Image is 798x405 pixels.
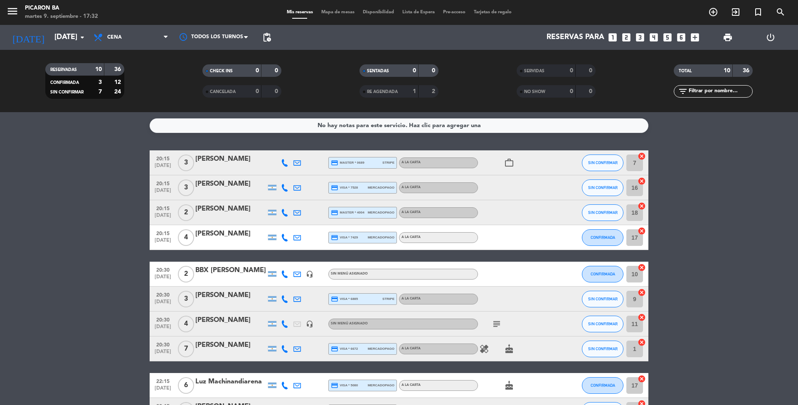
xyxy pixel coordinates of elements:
span: SENTADAS [367,69,389,73]
span: 20:30 [153,314,173,324]
span: Mapa de mesas [317,10,359,15]
span: CONFIRMADA [591,235,615,240]
i: credit_card [331,382,338,389]
span: 20:15 [153,203,173,213]
span: 3 [178,291,194,307]
i: credit_card [331,295,338,303]
div: martes 9. septiembre - 17:32 [25,12,98,21]
strong: 10 [95,66,102,72]
span: [DATE] [153,299,173,309]
i: credit_card [331,159,338,167]
span: A LA CARTA [401,347,421,350]
i: subject [492,319,502,329]
span: [DATE] [153,324,173,334]
span: Tarjetas de regalo [470,10,516,15]
span: A LA CARTA [401,161,421,164]
i: add_box [690,32,700,43]
strong: 0 [256,88,259,94]
span: 2 [178,266,194,282]
div: [PERSON_NAME] [195,315,266,326]
strong: 3 [99,79,102,85]
span: SIN CONFIRMAR [588,322,618,326]
span: SIN CONFIRMAR [588,185,618,190]
span: 20:30 [153,339,173,349]
button: SIN CONFIRMAR [582,155,623,171]
span: visa * 6672 [331,345,358,353]
i: cancel [638,288,646,297]
i: cancel [638,152,646,160]
span: 4 [178,229,194,246]
span: TOTAL [679,69,692,73]
span: SIN CONFIRMAR [588,160,618,165]
span: 20:15 [153,153,173,163]
strong: 7 [99,89,102,95]
i: looks_one [607,32,618,43]
strong: 0 [413,68,416,74]
div: [PERSON_NAME] [195,340,266,351]
span: [DATE] [153,349,173,358]
i: credit_card [331,184,338,191]
span: mercadopago [368,185,394,190]
span: RE AGENDADA [367,90,398,94]
div: [PERSON_NAME] [195,290,266,301]
i: power_settings_new [766,32,776,42]
i: [DATE] [6,28,50,47]
strong: 12 [114,79,123,85]
span: print [723,32,733,42]
strong: 2 [432,88,437,94]
span: Mis reservas [283,10,317,15]
i: credit_card [331,345,338,353]
button: menu [6,5,19,20]
i: cancel [638,338,646,346]
span: visa * 7528 [331,184,358,191]
span: NO SHOW [524,90,545,94]
strong: 36 [114,66,123,72]
i: exit_to_app [731,7,741,17]
span: Disponibilidad [359,10,398,15]
span: 20:30 [153,290,173,299]
span: 3 [178,179,194,196]
strong: 0 [432,68,437,74]
span: [DATE] [153,238,173,247]
button: SIN CONFIRMAR [582,179,623,196]
span: SIN CONFIRMAR [588,346,618,351]
button: CONFIRMADA [582,377,623,394]
span: Pre-acceso [439,10,470,15]
i: looks_two [621,32,632,43]
i: turned_in_not [753,7,763,17]
span: 3 [178,155,194,171]
strong: 1 [413,88,416,94]
span: 20:30 [153,265,173,274]
strong: 0 [570,88,573,94]
span: CANCELADA [210,90,236,94]
strong: 0 [275,88,280,94]
i: work_outline [504,158,514,168]
span: A LA CARTA [401,236,421,239]
strong: 0 [275,68,280,74]
div: [PERSON_NAME] [195,204,266,214]
i: looks_3 [635,32,645,43]
span: mercadopago [368,383,394,388]
span: Lista de Espera [398,10,439,15]
i: healing [479,344,489,354]
span: master * 4004 [331,209,365,216]
span: 7 [178,341,194,357]
strong: 0 [589,88,594,94]
strong: 0 [256,68,259,74]
span: 22:15 [153,376,173,385]
span: visa * 6885 [331,295,358,303]
i: looks_5 [662,32,673,43]
span: CONFIRMADA [50,81,79,85]
span: A LA CARTA [401,211,421,214]
i: search [776,7,786,17]
button: SIN CONFIRMAR [582,316,623,332]
div: No hay notas para este servicio. Haz clic para agregar una [318,121,481,130]
i: arrow_drop_down [77,32,87,42]
span: stripe [382,160,394,165]
span: CONFIRMADA [591,272,615,276]
span: visa * 5080 [331,382,358,389]
span: visa * 7429 [331,234,358,241]
span: [DATE] [153,213,173,222]
span: A LA CARTA [401,297,421,300]
span: 4 [178,316,194,332]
